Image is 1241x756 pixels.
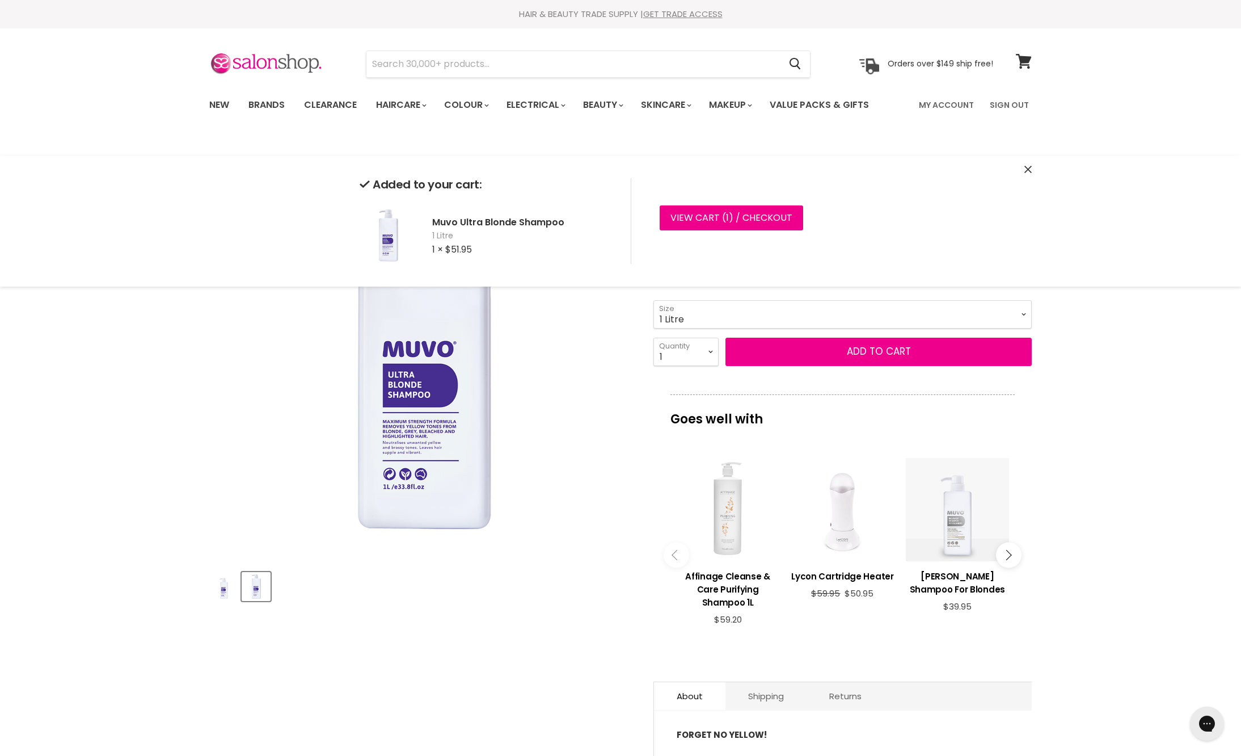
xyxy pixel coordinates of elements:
[725,338,1032,366] button: Add to cart
[195,89,1046,121] nav: Main
[498,93,572,117] a: Electrical
[791,561,894,589] a: View product:Lycon Cartridge Heater
[726,211,729,224] span: 1
[653,338,719,366] select: Quantity
[432,230,613,242] span: 1 Litre
[676,570,779,609] h3: Affinage Cleanse & Care Purifying Shampoo 1L
[432,243,443,256] span: 1 ×
[1184,703,1230,745] iframe: Gorgias live chat messenger
[436,93,496,117] a: Colour
[201,89,895,121] ul: Main menu
[575,93,630,117] a: Beauty
[943,600,972,612] span: $39.95
[243,573,269,600] img: Muvo Ultra Blonde Shampoo
[209,137,633,561] div: Muvo Ultra Blonde Shampoo image. Click or Scroll to Zoom.
[660,205,803,230] a: View cart (1) / Checkout
[811,587,840,599] span: $59.95
[676,561,779,615] a: View product:Affinage Cleanse & Care Purifying Shampoo 1L
[807,682,884,710] a: Returns
[360,178,613,191] h2: Added to your cart:
[1024,164,1032,176] button: Close
[643,8,723,20] a: GET TRADE ACCESS
[209,572,238,601] button: Muvo Ultra Blonde Shampoo
[906,561,1009,602] a: View product:Muvo Balayage Shampoo For Blondes
[700,93,759,117] a: Makeup
[368,93,433,117] a: Haircare
[780,51,810,77] button: Search
[242,572,271,601] button: Muvo Ultra Blonde Shampoo
[845,587,873,599] span: $50.95
[632,93,698,117] a: Skincare
[360,207,416,264] img: Muvo Ultra Blonde Shampoo
[912,93,981,117] a: My Account
[725,682,807,710] a: Shipping
[201,93,238,117] a: New
[906,570,1009,596] h3: [PERSON_NAME] Shampoo For Blondes
[983,93,1036,117] a: Sign Out
[195,9,1046,20] div: HAIR & BEAUTY TRADE SUPPLY |
[445,243,472,256] span: $51.95
[791,570,894,583] h3: Lycon Cartridge Heater
[366,51,780,77] input: Search
[296,93,365,117] a: Clearance
[761,93,877,117] a: Value Packs & Gifts
[208,569,635,601] div: Product thumbnails
[432,216,613,228] h2: Muvo Ultra Blonde Shampoo
[210,573,237,600] img: Muvo Ultra Blonde Shampoo
[888,58,993,69] p: Orders over $149 ship free!
[654,682,725,710] a: About
[240,93,293,117] a: Brands
[714,614,742,625] span: $59.20
[670,394,1015,432] p: Goes well with
[366,51,811,78] form: Product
